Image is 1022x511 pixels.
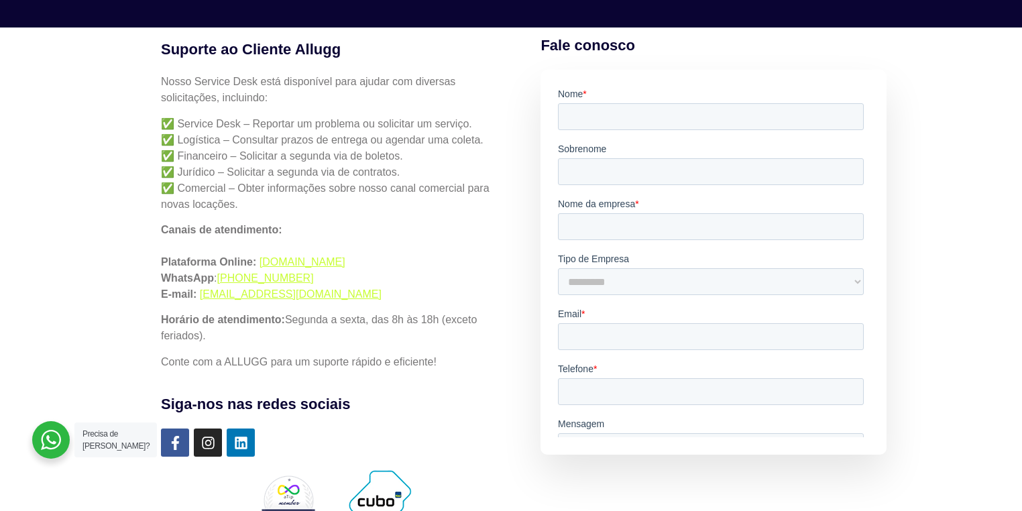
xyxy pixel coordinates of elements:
[541,34,887,56] h4: Fale conosco
[200,288,382,300] a: [EMAIL_ADDRESS][DOMAIN_NAME]
[161,222,502,302] p: :
[161,116,502,213] p: ✅ Service Desk – Reportar um problema ou solicitar um serviço. ✅ Logística – Consultar prazos de ...
[558,87,869,437] iframe: Form 0
[161,74,502,106] p: Nosso Service Desk está disponível para ajudar com diversas solicitações, incluindo:
[955,447,1022,511] div: Widget de chat
[161,272,214,284] strong: WhatsApp
[161,312,502,344] p: Segunda a sexta, das 8h às 18h (exceto feriados).
[82,429,150,451] span: Precisa de [PERSON_NAME]?
[260,256,345,268] a: [DOMAIN_NAME]
[161,393,502,415] h4: Siga-nos nas redes sociais
[161,224,282,235] strong: Canais de atendimento:
[161,38,502,60] h4: Suporte ao Cliente Allugg
[161,354,502,370] p: Conte com a ALLUGG para um suporte rápido e eficiente!
[955,447,1022,511] iframe: Chat Widget
[161,314,285,325] strong: Horário de atendimento:
[161,288,196,300] strong: E-mail:
[217,272,314,284] a: [PHONE_NUMBER]
[161,256,256,268] strong: Plataforma Online:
